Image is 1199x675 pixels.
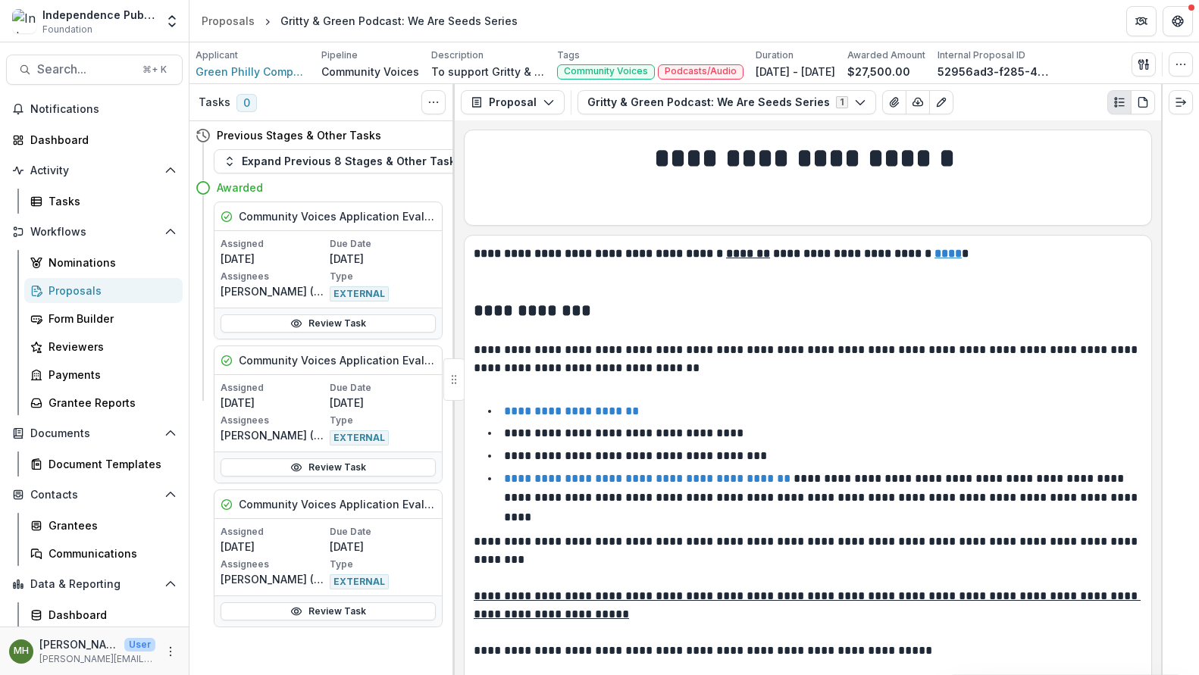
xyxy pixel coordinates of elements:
a: Communications [24,541,183,566]
div: Proposals [49,283,171,298]
h5: Community Voices Application Evaluation [239,208,436,224]
div: Form Builder [49,311,171,327]
button: Edit as form [929,90,953,114]
p: Internal Proposal ID [938,48,1025,62]
a: Grantee Reports [24,390,183,415]
p: [DATE] [221,395,327,411]
a: Review Task [221,602,436,620]
p: Applicant [196,48,238,62]
h4: Awarded [217,180,263,195]
p: [PERSON_NAME] [39,636,118,652]
p: Assigned [221,237,327,251]
a: Review Task [221,314,436,333]
span: Notifications [30,103,177,116]
p: [PERSON_NAME] ([EMAIL_ADDRESS][PERSON_NAME][DOMAIN_NAME]) [221,427,327,443]
div: Melissa Hamilton [14,646,29,656]
button: Get Help [1163,6,1193,36]
div: Gritty & Green Podcast: We Are Seeds Series [280,13,518,29]
div: Grantees [49,517,171,533]
span: 0 [236,94,257,112]
p: [DATE] [221,251,327,267]
p: Assigned [221,381,327,395]
button: Partners [1126,6,1157,36]
p: Assignees [221,558,327,571]
button: Plaintext view [1107,90,1132,114]
p: [DATE] [330,251,436,267]
p: Tags [557,48,580,62]
button: Open Activity [6,158,183,183]
button: Open Workflows [6,220,183,244]
p: [DATE] - [DATE] [756,64,835,80]
a: Payments [24,362,183,387]
button: Toggle View Cancelled Tasks [421,90,446,114]
div: Nominations [49,255,171,270]
div: Grantee Reports [49,395,171,411]
div: Communications [49,545,171,561]
a: Nominations [24,250,183,275]
span: Foundation [42,23,92,36]
div: Reviewers [49,339,171,355]
p: Community Voices [321,64,419,80]
div: Tasks [49,193,171,209]
button: Open entity switcher [161,6,183,36]
p: Type [330,270,436,283]
a: Review Task [221,458,436,477]
span: EXTERNAL [330,574,389,589]
button: Expand Previous 8 Stages & Other Tasks [214,149,471,173]
p: [PERSON_NAME] ([EMAIL_ADDRESS][DOMAIN_NAME]) [221,571,327,587]
p: Assignees [221,270,327,283]
h3: Tasks [199,96,230,109]
a: Document Templates [24,452,183,477]
button: Notifications [6,97,183,121]
button: Expand right [1169,90,1193,114]
p: Due Date [330,237,436,251]
div: Document Templates [49,456,171,472]
p: Assigned [221,525,327,539]
button: Gritty & Green Podcast: We Are Seeds Series1 [578,90,876,114]
p: $27,500.00 [847,64,910,80]
p: 52956ad3-f285-40de-ad21-a548a6db076e [938,64,1051,80]
button: Open Contacts [6,483,183,507]
p: Due Date [330,381,436,395]
p: User [124,638,155,652]
button: Open Documents [6,421,183,445]
p: [DATE] [221,539,327,555]
button: Search... [6,55,183,85]
button: PDF view [1131,90,1155,114]
h5: Community Voices Application Evaluation [239,352,436,368]
a: Proposals [196,10,261,32]
div: Payments [49,367,171,383]
p: [PERSON_NAME] ([EMAIL_ADDRESS][DOMAIN_NAME]) [221,283,327,299]
p: [PERSON_NAME][EMAIL_ADDRESS][DOMAIN_NAME] [39,652,155,666]
div: Proposals [202,13,255,29]
span: EXTERNAL [330,430,389,445]
button: Open Data & Reporting [6,572,183,596]
p: [DATE] [330,395,436,411]
span: Community Voices [564,66,648,77]
img: Independence Public Media Foundation [12,9,36,33]
div: Independence Public Media Foundation [42,7,155,23]
span: Activity [30,164,158,177]
a: Grantees [24,513,183,538]
p: Due Date [330,525,436,539]
p: Type [330,558,436,571]
button: View Attached Files [882,90,906,114]
p: Description [431,48,484,62]
a: Dashboard [6,127,183,152]
span: Search... [37,62,133,77]
button: More [161,642,180,661]
nav: breadcrumb [196,10,524,32]
a: Form Builder [24,306,183,331]
div: Dashboard [49,607,171,623]
h5: Community Voices Application Evaluation [239,496,436,512]
p: Pipeline [321,48,358,62]
a: Dashboard [24,602,183,627]
p: [DATE] [330,539,436,555]
a: Proposals [24,278,183,303]
p: To support Gritty & Green: We Are Seeds podcast series, which uplifts the voices of marginalized ... [431,64,545,80]
a: Tasks [24,189,183,214]
p: Type [330,414,436,427]
a: Green Philly Company [196,64,309,80]
span: Workflows [30,226,158,239]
